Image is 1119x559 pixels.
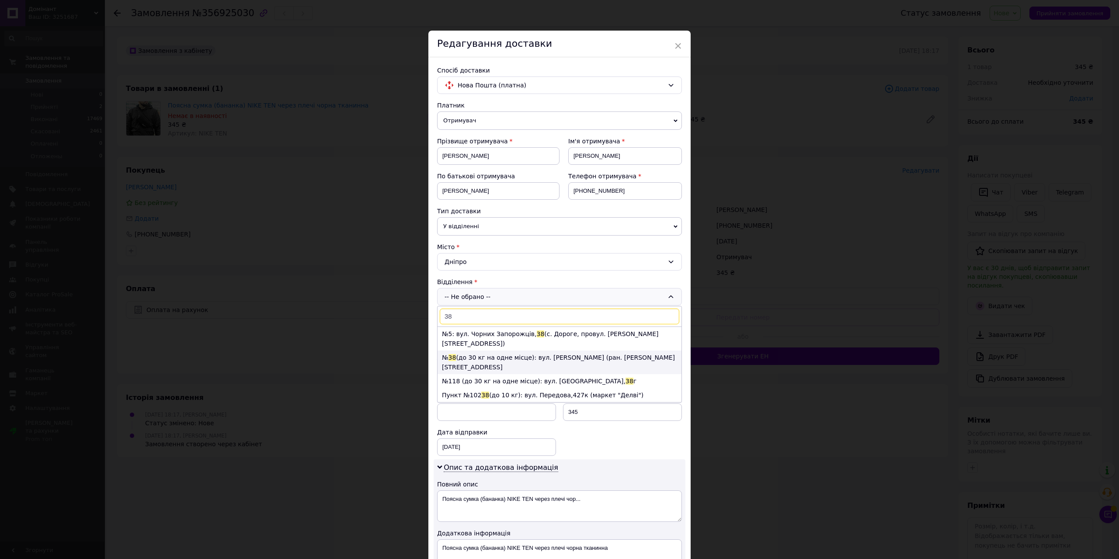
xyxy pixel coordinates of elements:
div: -- Не обрано -- [437,288,682,306]
input: Знайти [440,309,679,324]
textarea: Поясна сумка (бананка) NIKE TEN через плечі чор... [437,490,682,522]
li: Пункт №102 (до 10 кг): вул. Передова,427к (маркет "Делві") [438,388,681,402]
span: Прізвище отримувача [437,138,508,145]
span: По батькові отримувача [437,173,515,180]
span: Нова Пошта (платна) [458,80,664,90]
div: Додаткова інформація [437,529,682,538]
span: Ім'я отримувача [568,138,620,145]
span: У відділенні [437,217,682,236]
span: Отримувач [437,111,682,130]
span: Платник [437,102,465,109]
div: Місто [437,243,682,251]
span: 38 [481,392,489,399]
span: 38 [626,378,633,385]
div: Відділення [437,278,682,286]
li: №118 (до 30 кг на одне місце): вул. [GEOGRAPHIC_DATA], г [438,374,681,388]
span: 38 [537,330,545,337]
div: Спосіб доставки [437,66,682,75]
div: Дніпро [437,253,682,271]
input: +380 [568,182,682,200]
div: Повний опис [437,480,682,489]
div: Редагування доставки [428,31,691,57]
span: Опис та додаткова інформація [444,463,558,472]
span: 38 [448,354,456,361]
span: × [674,38,682,53]
span: Тип доставки [437,208,481,215]
li: № (до 30 кг на одне місце): вул. [PERSON_NAME] (ран. [PERSON_NAME][STREET_ADDRESS] [438,351,681,374]
li: №5: вул. Чорних Запорожців, (с. Дороге, провул. [PERSON_NAME][STREET_ADDRESS]) [438,327,681,351]
div: Дата відправки [437,428,556,437]
span: Телефон отримувача [568,173,636,180]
